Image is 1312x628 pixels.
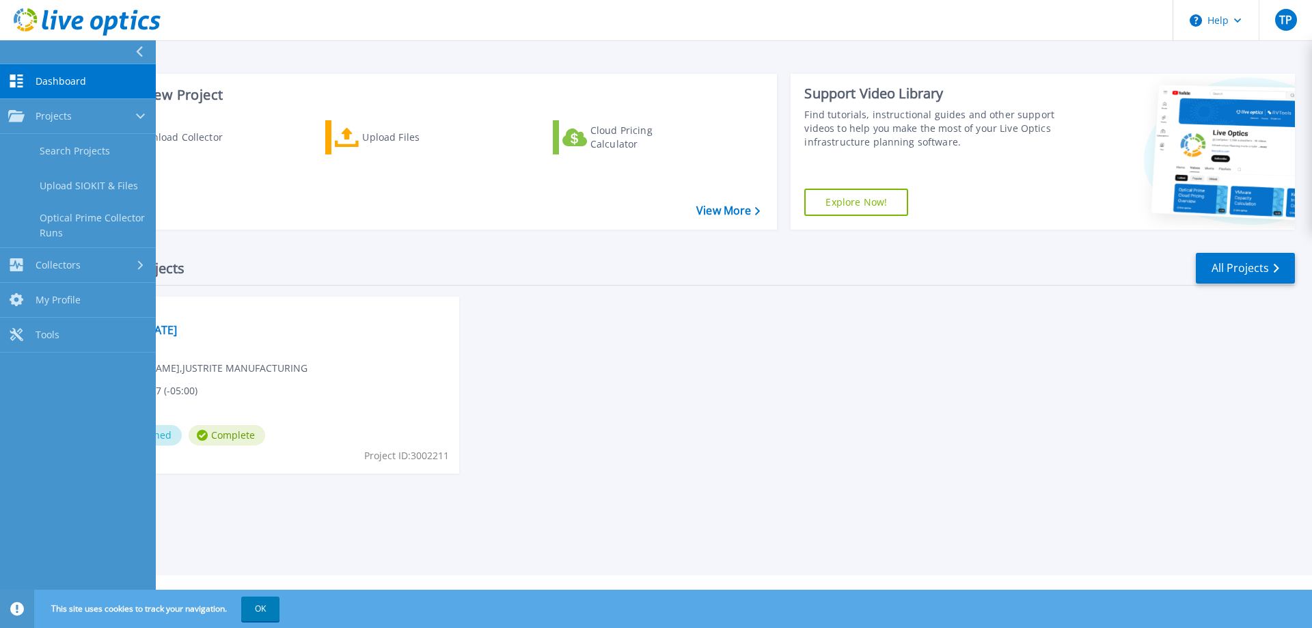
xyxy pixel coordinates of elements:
span: Project ID: 3002211 [364,448,449,463]
span: Complete [189,425,265,446]
span: Tools [36,329,59,341]
div: Find tutorials, instructional guides and other support videos to help you make the most of your L... [804,108,1061,149]
span: TP [1279,14,1292,25]
span: Optical Prime [103,305,451,320]
a: All Projects [1196,253,1295,284]
span: Collectors [36,259,81,271]
div: Upload Files [362,124,471,151]
span: Dashboard [36,75,86,87]
span: Projects [36,110,72,122]
h3: Start a New Project [97,87,760,103]
a: View More [696,204,760,217]
a: Explore Now! [804,189,908,216]
div: Cloud Pricing Calculator [590,124,700,151]
a: Download Collector [97,120,249,154]
div: Download Collector [132,124,241,151]
span: [PERSON_NAME] , JUSTRITE MANUFACTURING [103,361,307,376]
span: This site uses cookies to track your navigation. [38,597,279,621]
button: OK [241,597,279,621]
div: Support Video Library [804,85,1061,103]
span: My Profile [36,294,81,306]
a: Cloud Pricing Calculator [553,120,705,154]
a: Upload Files [325,120,478,154]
